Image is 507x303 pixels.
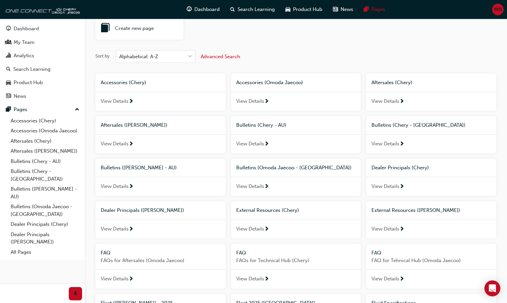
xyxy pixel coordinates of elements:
a: Bulletins (Chery - AU) [8,156,82,167]
span: View Details [101,183,129,190]
span: Bulletins (Chery - AU) [236,122,286,128]
span: search-icon [230,5,235,14]
span: next-icon [399,99,404,105]
span: people-icon [6,40,11,46]
span: next-icon [264,184,269,190]
span: External Resources (Chery) [236,207,299,213]
button: MN [492,4,504,15]
span: guage-icon [187,5,192,14]
a: FAQFAQs for Technical Hub (Chery)View Details [231,244,361,289]
a: Bulletins ([PERSON_NAME] - AU) [8,184,82,202]
a: Dashboard [3,23,82,35]
span: guage-icon [6,26,11,32]
span: pages-icon [6,107,11,113]
span: View Details [371,97,399,105]
span: next-icon [129,141,134,147]
span: next-icon [264,99,269,105]
span: Pages [371,6,385,13]
a: Dealer Principals (Chery) [8,219,82,229]
span: next-icon [399,227,404,232]
a: Bulletins (Chery - AU)View Details [231,116,361,153]
a: Dealer Principals (Chery)View Details [366,159,496,196]
span: View Details [371,225,399,233]
span: FAQ for Tehnical Hub (Omoda Jaecoo) [371,257,491,264]
div: Analytics [14,52,34,60]
span: next-icon [129,276,134,282]
span: news-icon [6,93,11,99]
span: next-icon [129,99,134,105]
a: External Resources (Chery)View Details [231,201,361,238]
span: Aftersales (Chery) [371,79,412,85]
span: car-icon [6,80,11,86]
span: down-icon [188,53,192,61]
button: Advanced Search [201,50,240,63]
a: Aftersales (Chery)View Details [366,74,496,111]
span: Accessories (Chery) [101,79,146,85]
span: chart-icon [6,53,11,59]
button: Pages [3,103,82,116]
a: External Resources ([PERSON_NAME])View Details [366,201,496,238]
span: View Details [101,275,129,283]
a: Bulletins (Chery - [GEOGRAPHIC_DATA]) [8,166,82,184]
span: next-icon [129,227,134,232]
span: next-icon [399,184,404,190]
a: Product Hub [3,76,82,89]
span: Bulletins (Chery - [GEOGRAPHIC_DATA]) [371,122,465,128]
span: FAQ [236,250,246,256]
div: Dashboard [14,25,39,33]
a: Bulletins (Omoda Jaecoo - [GEOGRAPHIC_DATA])View Details [231,159,361,196]
span: next-icon [399,276,404,282]
img: oneconnect [3,3,80,16]
a: My Team [3,36,82,49]
button: DashboardMy TeamAnalyticsSearch LearningProduct HubNews [3,21,82,103]
a: Search Learning [3,63,82,76]
span: next-icon [129,184,134,190]
span: View Details [236,140,264,148]
span: Search Learning [238,6,275,13]
a: FAQFAQs for Aftersales (Omoda Jaecoo)View Details [95,244,226,289]
div: News [14,92,26,100]
span: Advanced Search [201,54,240,60]
a: guage-iconDashboard [181,3,225,16]
a: Aftersales (Chery) [8,136,82,146]
span: View Details [371,140,399,148]
a: Accessories (Chery)View Details [95,74,226,111]
a: car-iconProduct Hub [280,3,328,16]
a: Aftersales ([PERSON_NAME]) [8,146,82,156]
span: prev-icon [73,290,78,298]
a: pages-iconPages [358,3,390,16]
a: Bulletins (Omoda Jaecoo - [GEOGRAPHIC_DATA]) [8,202,82,219]
span: News [341,6,353,13]
a: Analytics [3,50,82,62]
span: MN [494,6,502,13]
a: Accessories (Chery) [8,116,82,126]
span: next-icon [399,141,404,147]
span: FAQs for Aftersales (Omoda Jaecoo) [101,257,220,264]
span: FAQs for Technical Hub (Chery) [236,257,356,264]
span: Dealer Principals (Chery) [371,165,429,171]
span: View Details [236,225,264,233]
span: Bulletins (Omoda Jaecoo - [GEOGRAPHIC_DATA]) [236,165,352,171]
span: External Resources ([PERSON_NAME]) [371,207,460,213]
span: search-icon [6,67,11,73]
span: next-icon [264,227,269,232]
span: Dashboard [194,6,220,13]
a: search-iconSearch Learning [225,3,280,16]
span: View Details [371,183,399,190]
a: Bulletins (Chery - [GEOGRAPHIC_DATA])View Details [366,116,496,153]
span: next-icon [264,141,269,147]
a: book-iconCreate new page [95,17,183,40]
span: up-icon [75,105,79,114]
span: book-icon [101,24,110,33]
span: Product Hub [293,6,322,13]
a: Bulletins ([PERSON_NAME] - AU)View Details [95,159,226,196]
span: news-icon [333,5,338,14]
span: Aftersales ([PERSON_NAME]) [101,122,167,128]
a: Accessories (Omoda Jaecoo)View Details [231,74,361,111]
span: View Details [101,97,129,105]
span: Dealer Principals ([PERSON_NAME]) [101,207,184,213]
div: Open Intercom Messenger [484,280,500,296]
a: news-iconNews [328,3,358,16]
span: View Details [236,97,264,105]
